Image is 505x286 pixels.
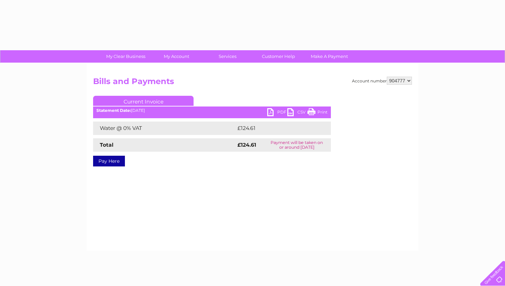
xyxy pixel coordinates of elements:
[93,122,236,135] td: Water @ 0% VAT
[149,50,204,63] a: My Account
[93,96,194,106] a: Current Invoice
[93,156,125,166] a: Pay Here
[93,108,331,113] div: [DATE]
[263,138,331,152] td: Payment will be taken on or around [DATE]
[200,50,255,63] a: Services
[302,50,357,63] a: Make A Payment
[352,77,412,85] div: Account number
[96,108,131,113] b: Statement Date:
[267,108,287,118] a: PDF
[100,142,114,148] strong: Total
[237,142,256,148] strong: £124.61
[236,122,318,135] td: £124.61
[307,108,328,118] a: Print
[93,77,412,89] h2: Bills and Payments
[287,108,307,118] a: CSV
[98,50,153,63] a: My Clear Business
[251,50,306,63] a: Customer Help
